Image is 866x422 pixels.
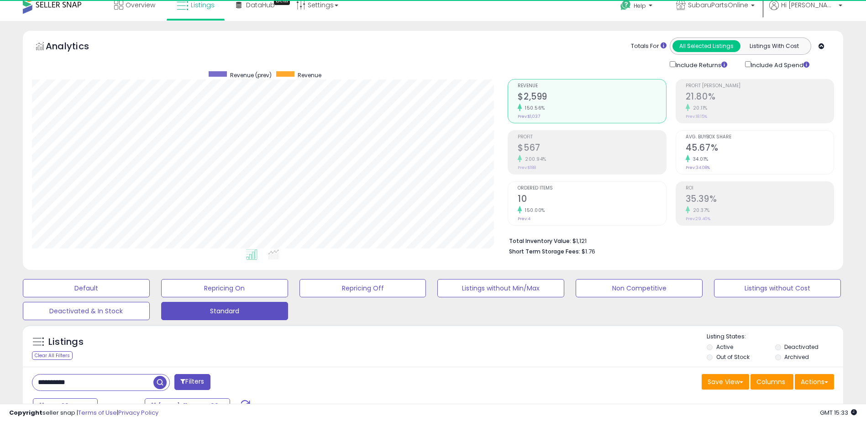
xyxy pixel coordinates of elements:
[145,398,230,414] button: [DATE]-11 - Aug-09
[191,0,215,10] span: Listings
[32,351,73,360] div: Clear All Filters
[690,207,710,214] small: 20.37%
[9,408,42,417] strong: Copyright
[686,194,834,206] h2: 35.39%
[437,279,564,297] button: Listings without Min/Max
[118,408,158,417] a: Privacy Policy
[686,165,710,170] small: Prev: 34.08%
[518,91,666,104] h2: $2,599
[246,0,275,10] span: DataHub
[702,374,749,390] button: Save View
[690,156,709,163] small: 34.01%
[78,408,117,417] a: Terms of Use
[690,105,708,111] small: 20.11%
[686,135,834,140] span: Avg. Buybox Share
[686,114,707,119] small: Prev: 18.15%
[769,0,842,21] a: Hi [PERSON_NAME]
[576,279,703,297] button: Non Competitive
[663,59,738,70] div: Include Returns
[716,353,750,361] label: Out of Stock
[634,2,646,10] span: Help
[99,402,141,411] span: Compared to:
[784,353,809,361] label: Archived
[518,135,666,140] span: Profit
[47,401,86,411] span: Last 30 Days
[686,84,834,89] span: Profit [PERSON_NAME]
[46,40,107,55] h5: Analytics
[522,105,545,111] small: 150.56%
[686,216,710,222] small: Prev: 29.40%
[518,114,540,119] small: Prev: $1,037
[518,84,666,89] span: Revenue
[9,409,158,417] div: seller snap | |
[518,165,536,170] small: Prev: $188
[751,374,793,390] button: Columns
[161,279,288,297] button: Repricing On
[509,248,580,255] b: Short Term Storage Fees:
[820,408,857,417] span: 2025-09-9 15:33 GMT
[686,186,834,191] span: ROI
[158,401,219,411] span: [DATE]-11 - Aug-09
[686,91,834,104] h2: 21.80%
[686,142,834,155] h2: 45.67%
[522,156,546,163] small: 200.94%
[174,374,210,390] button: Filters
[298,71,321,79] span: Revenue
[738,59,824,70] div: Include Ad Spend
[518,194,666,206] h2: 10
[582,247,595,256] span: $1.76
[518,216,530,222] small: Prev: 4
[161,302,288,320] button: Standard
[23,302,150,320] button: Deactivated & In Stock
[707,332,843,341] p: Listing States:
[795,374,834,390] button: Actions
[23,279,150,297] button: Default
[631,42,667,51] div: Totals For
[688,0,748,10] span: SubaruPartsOnline
[522,207,545,214] small: 150.00%
[740,40,808,52] button: Listings With Cost
[716,343,733,351] label: Active
[781,0,836,10] span: Hi [PERSON_NAME]
[126,0,155,10] span: Overview
[33,398,98,414] button: Last 30 Days
[672,40,740,52] button: All Selected Listings
[299,279,426,297] button: Repricing Off
[714,279,841,297] button: Listings without Cost
[784,343,819,351] label: Deactivated
[756,377,785,386] span: Columns
[518,142,666,155] h2: $567
[518,186,666,191] span: Ordered Items
[230,71,272,79] span: Revenue (prev)
[509,237,571,245] b: Total Inventory Value:
[48,336,84,348] h5: Listings
[509,235,827,246] li: $1,121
